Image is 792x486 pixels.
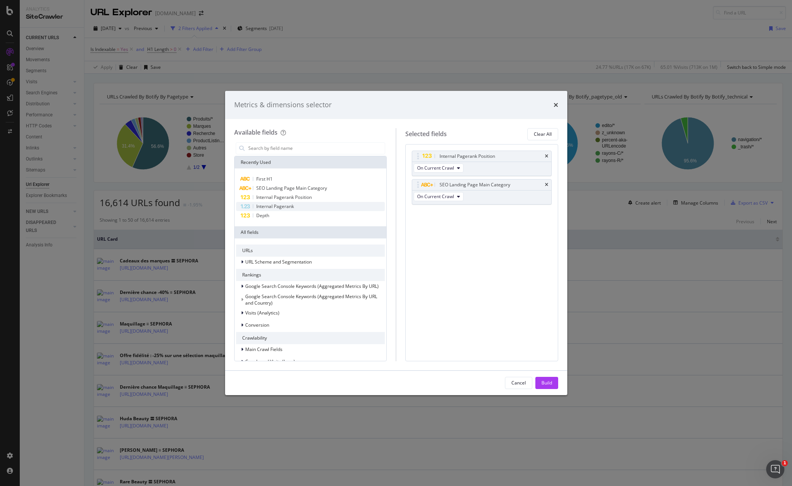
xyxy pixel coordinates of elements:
[505,377,532,389] button: Cancel
[234,128,278,137] div: Available fields
[225,91,567,395] div: modal
[236,332,385,344] div: Crawlability
[440,181,510,189] div: SEO Landing Page Main Category
[245,346,283,353] span: Main Crawl Fields
[234,100,332,110] div: Metrics & dimensions selector
[766,460,784,478] iframe: Intercom live chat
[535,377,558,389] button: Build
[236,293,385,306] div: This group is disabled
[412,179,552,205] div: SEO Landing Page Main CategorytimesOn Current Crawl
[782,460,788,466] span: 1
[245,293,377,306] span: Google Search Console Keywords (Aggregated Metrics By URL and Country)
[235,226,387,238] div: All fields
[412,151,552,176] div: Internal Pagerank PositiontimesOn Current Crawl
[534,131,552,137] div: Clear All
[527,128,558,140] button: Clear All
[245,322,269,328] span: Conversion
[256,185,327,191] span: SEO Landing Page Main Category
[248,143,385,154] input: Search by field name
[545,154,548,159] div: times
[256,203,294,210] span: Internal Pagerank
[256,212,269,219] span: Depth
[405,130,447,138] div: Selected fields
[245,259,312,265] span: URL Scheme and Segmentation
[245,283,379,289] span: Google Search Console Keywords (Aggregated Metrics By URL)
[414,164,463,173] button: On Current Crawl
[256,176,273,182] span: First H1
[236,269,385,281] div: Rankings
[511,380,526,386] div: Cancel
[235,156,387,168] div: Recently Used
[245,358,295,365] span: Crawls and Visits (Logs)
[541,380,552,386] div: Build
[256,194,312,200] span: Internal Pagerank Position
[440,152,495,160] div: Internal Pagerank Position
[414,192,463,201] button: On Current Crawl
[236,245,385,257] div: URLs
[417,165,454,171] span: On Current Crawl
[545,183,548,187] div: times
[554,100,558,110] div: times
[245,310,279,316] span: Visits (Analytics)
[417,193,454,200] span: On Current Crawl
